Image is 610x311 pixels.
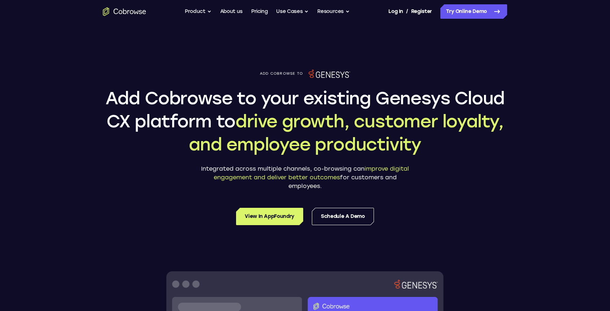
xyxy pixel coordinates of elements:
[317,4,350,19] button: Resources
[388,4,403,19] a: Log In
[103,7,146,16] a: Go to the home page
[189,111,504,155] span: drive growth, customer loyalty, and employee productivity
[185,4,212,19] button: Product
[260,71,303,76] span: Add Cobrowse to
[276,4,309,19] button: Use Cases
[236,208,303,225] a: View in AppFoundry
[309,69,350,78] img: Genesys logo
[406,7,408,16] span: /
[103,87,507,156] h1: Add Cobrowse to your existing Genesys Cloud CX platform to
[312,208,374,225] a: Schedule a Demo
[197,165,413,190] p: Integrated across multiple channels, co-browsing can for customers and employees.
[251,4,268,19] a: Pricing
[220,4,243,19] a: About us
[411,4,432,19] a: Register
[440,4,507,19] a: Try Online Demo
